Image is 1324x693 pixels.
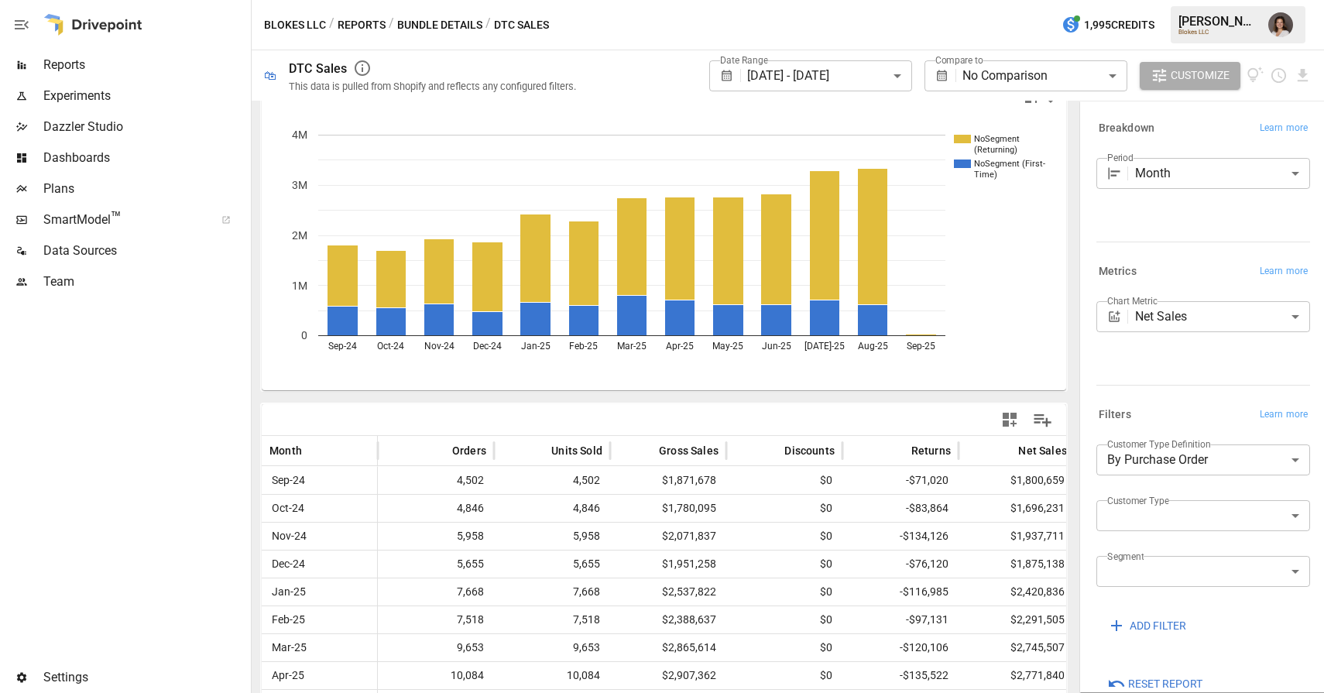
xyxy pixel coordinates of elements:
[911,443,951,458] span: Returns
[850,662,951,689] span: -$135,522
[1135,158,1310,189] div: Month
[995,440,1017,461] button: Sort
[617,341,647,352] text: Mar-25
[850,606,951,633] span: -$97,131
[618,634,719,661] span: $2,865,614
[850,578,951,606] span: -$116,985
[618,523,719,550] span: $2,071,837
[1268,12,1293,37] img: Franziska Ibscher
[269,606,369,633] span: Feb-25
[974,145,1017,155] text: (Returning)
[397,15,482,35] button: Bundle Details
[292,280,307,292] text: 1M
[935,53,983,67] label: Compare to
[485,15,491,35] div: /
[974,170,997,180] text: Time)
[264,15,326,35] button: Blokes LLC
[473,341,502,352] text: Dec-24
[269,634,369,661] span: Mar-25
[1099,120,1154,137] h6: Breakdown
[43,242,248,260] span: Data Sources
[43,180,248,198] span: Plans
[1130,616,1186,636] span: ADD FILTER
[966,551,1067,578] span: $1,875,138
[551,443,602,458] span: Units Sold
[1178,29,1259,36] div: Blokes LLC
[1107,494,1169,507] label: Customer Type
[292,179,307,191] text: 3M
[850,551,951,578] span: -$76,120
[966,634,1067,661] span: $2,745,507
[1171,66,1230,85] span: Customize
[269,495,369,522] span: Oct-24
[1099,263,1137,280] h6: Metrics
[734,495,835,522] span: $0
[734,606,835,633] span: $0
[569,341,598,352] text: Feb-25
[1135,301,1310,332] div: Net Sales
[966,467,1067,494] span: $1,800,659
[386,634,486,661] span: 9,653
[289,81,576,92] div: This data is pulled from Shopify and reflects any configured filters.
[734,634,835,661] span: $0
[386,523,486,550] span: 5,958
[429,440,451,461] button: Sort
[269,523,369,550] span: Nov-24
[1025,403,1060,437] button: Manage Columns
[1140,62,1240,90] button: Customize
[666,341,694,352] text: Apr-25
[111,208,122,228] span: ™
[386,606,486,633] span: 7,518
[1018,443,1067,458] span: Net Sales
[1107,151,1134,164] label: Period
[269,662,369,689] span: Apr-25
[966,578,1067,606] span: $2,420,836
[618,467,719,494] span: $1,871,678
[720,53,768,67] label: Date Range
[269,443,302,458] span: Month
[452,443,486,458] span: Orders
[974,134,1020,144] text: NoSegment
[618,495,719,522] span: $1,780,095
[747,60,911,91] div: [DATE] - [DATE]
[262,111,1066,390] svg: A chart.
[850,634,951,661] span: -$120,106
[761,440,783,461] button: Sort
[301,329,307,341] text: 0
[850,495,951,522] span: -$83,864
[858,341,888,352] text: Aug-25
[850,467,951,494] span: -$71,020
[1084,15,1154,35] span: 1,995 Credits
[43,149,248,167] span: Dashboards
[734,551,835,578] span: $0
[269,578,369,606] span: Jan-25
[502,523,602,550] span: 5,958
[289,61,347,76] div: DTC Sales
[618,606,719,633] span: $2,388,637
[1260,407,1308,423] span: Learn more
[1055,11,1161,39] button: 1,995Credits
[1178,14,1259,29] div: [PERSON_NAME]
[269,551,369,578] span: Dec-24
[338,15,386,35] button: Reports
[734,662,835,689] span: $0
[328,341,357,352] text: Sep-24
[1260,264,1308,280] span: Learn more
[292,129,307,141] text: 4M
[804,341,845,352] text: [DATE]-25
[521,341,551,352] text: Jan-25
[264,68,276,83] div: 🛍
[329,15,334,35] div: /
[850,523,951,550] span: -$134,126
[1096,444,1310,475] div: By Purchase Order
[618,662,719,689] span: $2,907,362
[1270,67,1288,84] button: Schedule report
[502,634,602,661] span: 9,653
[636,440,657,461] button: Sort
[1107,294,1158,307] label: Chart Metric
[386,495,486,522] span: 4,846
[1259,3,1302,46] button: Franziska Ibscher
[502,467,602,494] span: 4,502
[386,662,486,689] span: 10,084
